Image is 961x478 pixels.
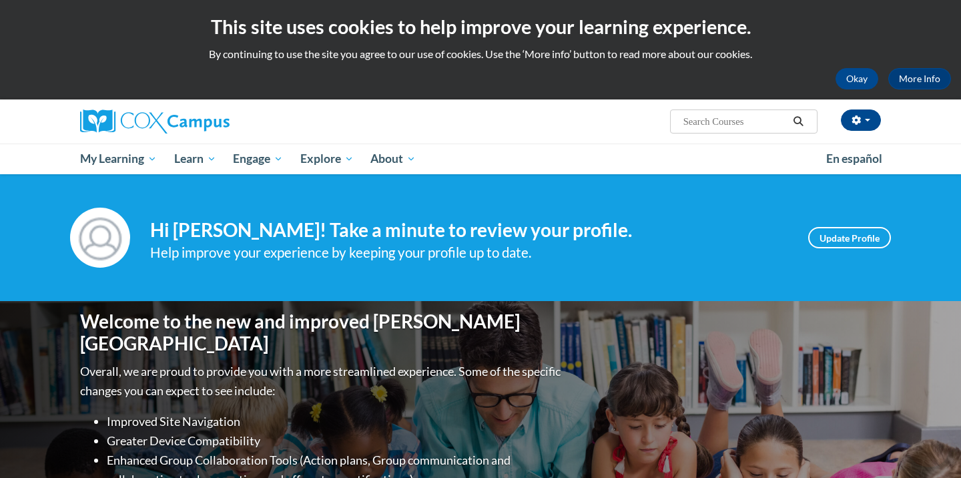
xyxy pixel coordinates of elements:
[80,109,230,134] img: Cox Campus
[888,68,951,89] a: More Info
[107,412,564,431] li: Improved Site Navigation
[80,109,334,134] a: Cox Campus
[224,144,292,174] a: Engage
[292,144,362,174] a: Explore
[10,47,951,61] p: By continuing to use the site you agree to our use of cookies. Use the ‘More info’ button to read...
[71,144,166,174] a: My Learning
[107,431,564,451] li: Greater Device Compatibility
[80,362,564,401] p: Overall, we are proud to provide you with a more streamlined experience. Some of the specific cha...
[80,151,157,167] span: My Learning
[908,425,950,467] iframe: Button to launch messaging window
[70,208,130,268] img: Profile Image
[174,151,216,167] span: Learn
[150,219,788,242] h4: Hi [PERSON_NAME]! Take a minute to review your profile.
[808,227,891,248] a: Update Profile
[793,117,805,127] i: 
[10,13,951,40] h2: This site uses cookies to help improve your learning experience.
[80,310,564,355] h1: Welcome to the new and improved [PERSON_NAME][GEOGRAPHIC_DATA]
[789,113,809,130] button: Search
[362,144,425,174] a: About
[836,68,878,89] button: Okay
[60,144,901,174] div: Main menu
[841,109,881,131] button: Account Settings
[370,151,416,167] span: About
[818,145,891,173] a: En español
[300,151,354,167] span: Explore
[682,113,789,130] input: Search Courses
[150,242,788,264] div: Help improve your experience by keeping your profile up to date.
[233,151,283,167] span: Engage
[826,152,882,166] span: En español
[166,144,225,174] a: Learn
